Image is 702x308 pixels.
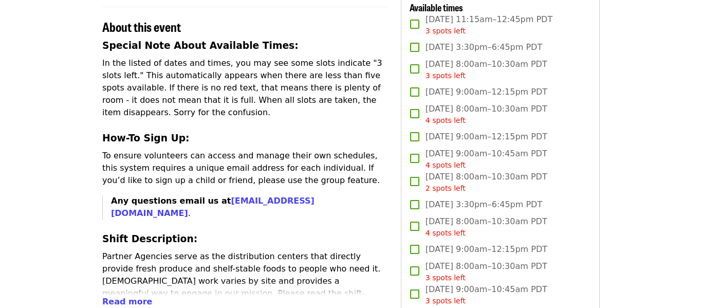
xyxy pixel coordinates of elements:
span: Read more [102,297,152,306]
strong: Special Note About Available Times: [102,40,299,51]
span: [DATE] 8:00am–10:30am PDT [426,58,547,81]
p: To ensure volunteers can access and manage their own schedules, this system requires a unique ema... [102,150,389,187]
span: 2 spots left [426,184,466,192]
p: . [111,195,389,220]
p: In the listed of dates and times, you may see some slots indicate "3 slots left." This automatica... [102,57,389,119]
span: [DATE] 9:00am–10:45am PDT [426,283,547,306]
strong: Shift Description: [102,233,197,244]
span: [DATE] 3:30pm–6:45pm PDT [426,198,542,211]
span: 3 spots left [426,274,466,282]
span: [DATE] 8:00am–10:30am PDT [426,103,547,126]
span: [DATE] 8:00am–10:30am PDT [426,260,547,283]
span: [DATE] 9:00am–12:15pm PDT [426,86,547,98]
span: Available times [410,1,463,14]
span: [DATE] 9:00am–10:45am PDT [426,148,547,171]
span: 4 spots left [426,116,466,124]
span: [DATE] 8:00am–10:30am PDT [426,171,547,194]
span: 4 spots left [426,161,466,169]
span: [DATE] 8:00am–10:30am PDT [426,215,547,239]
span: 3 spots left [426,297,466,305]
span: [DATE] 11:15am–12:45pm PDT [426,13,552,37]
strong: How-To Sign Up: [102,133,190,143]
span: [DATE] 3:30pm–6:45pm PDT [426,41,542,53]
span: [DATE] 9:00am–12:15pm PDT [426,243,547,256]
span: About this event [102,17,181,35]
span: 3 spots left [426,71,466,80]
span: 3 spots left [426,27,466,35]
span: [DATE] 9:00am–12:15pm PDT [426,131,547,143]
button: Read more [102,296,152,308]
span: 4 spots left [426,229,466,237]
strong: Any questions email us at [111,196,315,218]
